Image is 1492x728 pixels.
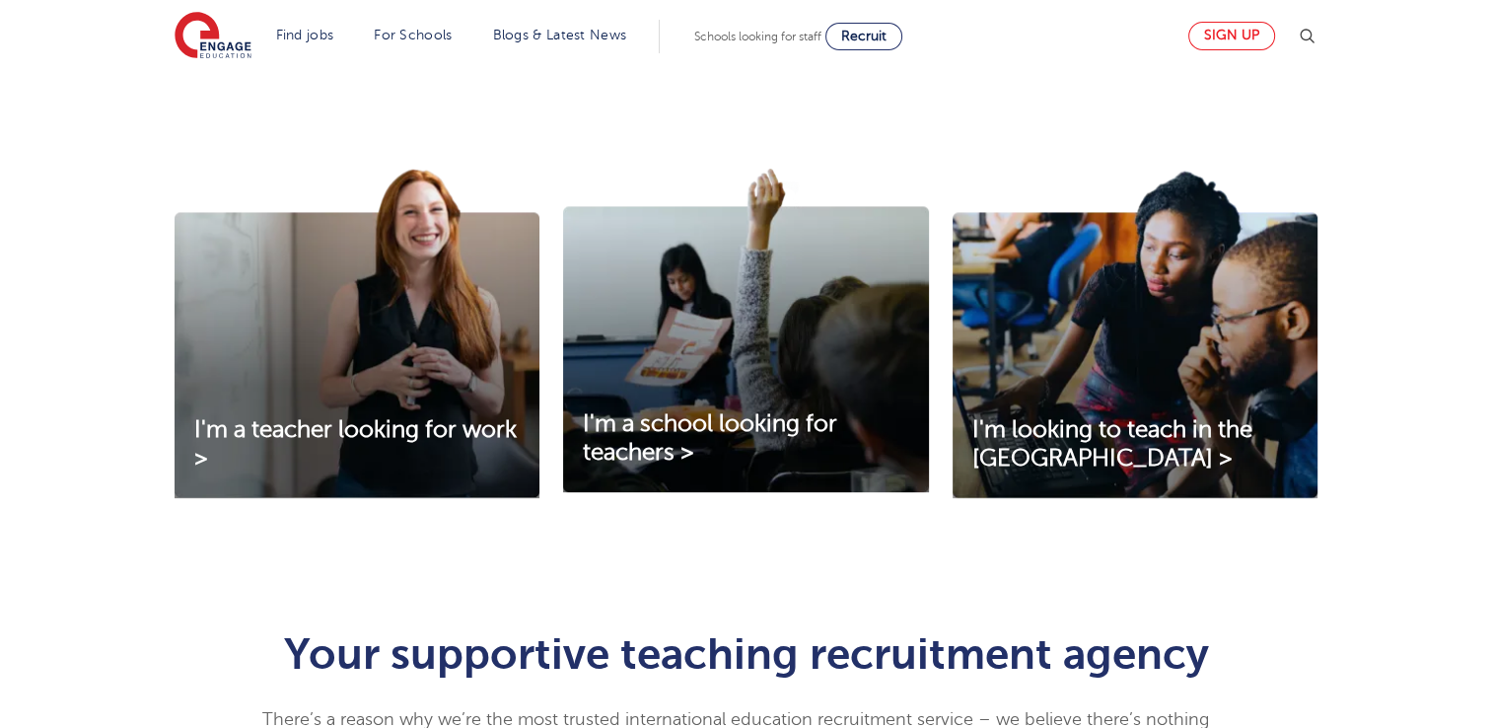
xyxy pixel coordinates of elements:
[175,416,539,473] a: I'm a teacher looking for work >
[262,632,1230,676] h1: Your supportive teaching recruitment agency
[175,169,539,498] img: I'm a teacher looking for work
[583,410,837,466] span: I'm a school looking for teachers >
[493,28,627,42] a: Blogs & Latest News
[694,30,821,43] span: Schools looking for staff
[563,410,928,468] a: I'm a school looking for teachers >
[276,28,334,42] a: Find jobs
[953,416,1317,473] a: I'm looking to teach in the [GEOGRAPHIC_DATA] >
[825,23,902,50] a: Recruit
[841,29,887,43] span: Recruit
[1188,22,1275,50] a: Sign up
[972,416,1252,472] span: I'm looking to teach in the [GEOGRAPHIC_DATA] >
[953,169,1317,498] img: I'm looking to teach in the UK
[374,28,452,42] a: For Schools
[194,416,517,472] span: I'm a teacher looking for work >
[175,12,251,61] img: Engage Education
[563,169,928,492] img: I'm a school looking for teachers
